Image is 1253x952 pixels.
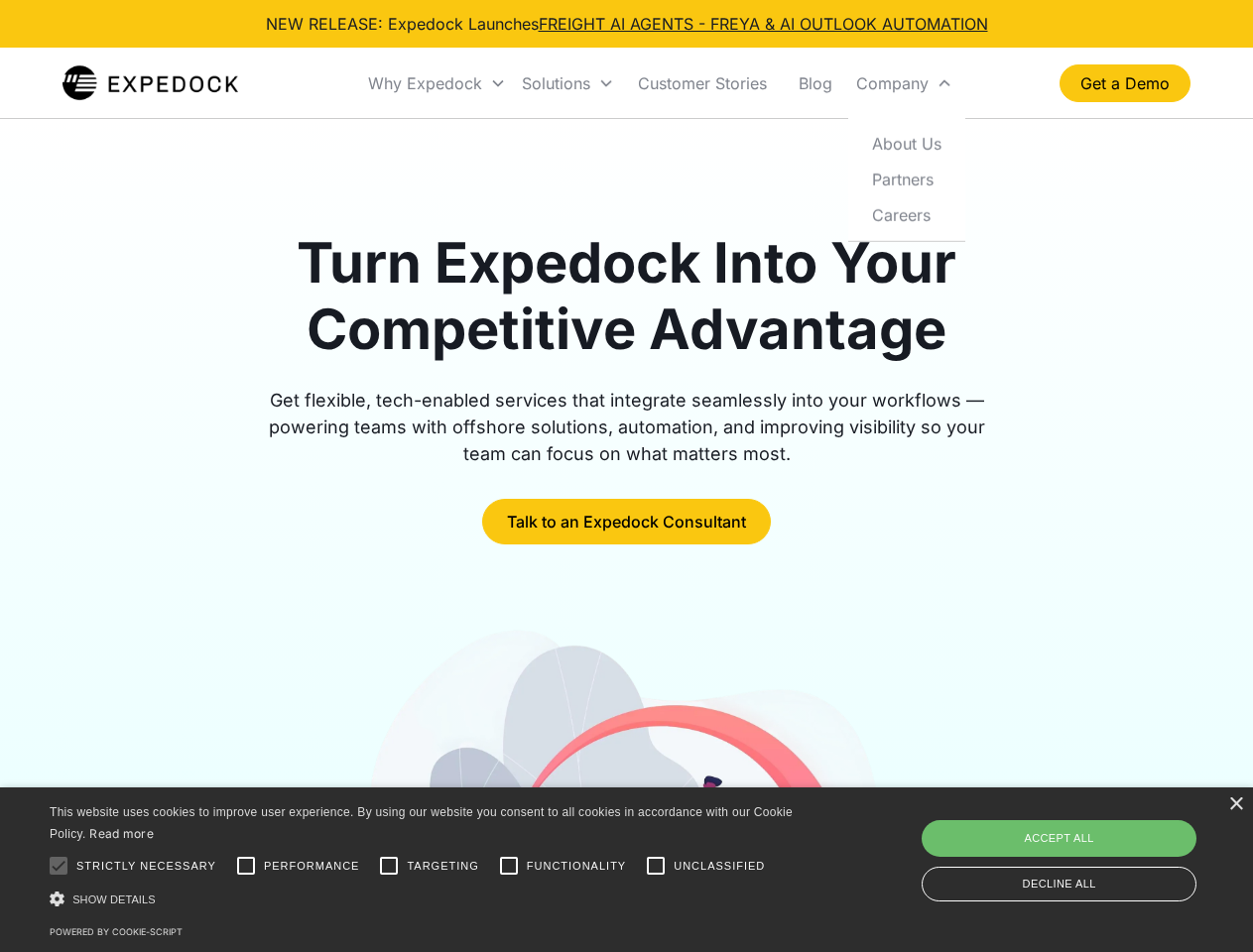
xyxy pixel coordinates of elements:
[360,50,514,117] div: Why Expedock
[856,125,957,161] a: About Us
[848,50,960,117] div: Company
[266,12,988,36] div: NEW RELEASE: Expedock Launches
[63,63,238,103] img: Expedock Logo
[407,858,478,875] span: Targeting
[856,196,957,232] a: Careers
[50,805,793,842] span: This website uses cookies to improve user experience. By using our website you consent to all coo...
[848,117,965,241] nav: Company
[674,858,765,875] span: Unclassified
[50,889,800,909] div: Show details
[50,926,183,937] a: Powered by cookie-script
[264,858,360,875] span: Performance
[1060,64,1190,102] a: Get a Demo
[856,73,929,93] div: Company
[522,73,590,93] div: Solutions
[622,50,783,117] a: Customer Stories
[923,738,1253,952] iframe: Chat Widget
[63,63,238,103] a: home
[514,50,622,117] div: Solutions
[856,161,957,196] a: Partners
[72,893,156,905] span: Show details
[527,858,626,875] span: Functionality
[76,858,216,875] span: Strictly necessary
[89,826,154,841] a: Read more
[539,14,988,34] a: FREIGHT AI AGENTS - FREYA & AI OUTLOOK AUTOMATION
[783,50,848,117] a: Blog
[368,73,482,93] div: Why Expedock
